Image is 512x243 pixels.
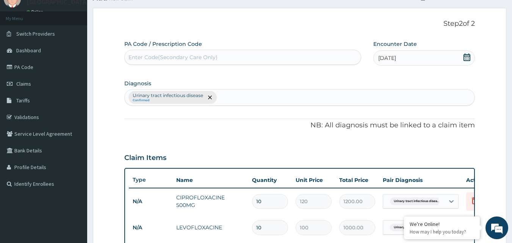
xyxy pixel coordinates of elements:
span: Tariffs [16,97,30,104]
label: Diagnosis [124,80,151,87]
span: [DATE] [378,54,396,62]
textarea: Type your message and hit 'Enter' [4,162,144,189]
th: Name [172,172,248,188]
span: Urinary tract infectious disea... [390,224,443,231]
th: Actions [462,172,500,188]
span: Dashboard [16,47,41,54]
th: Unit Price [292,172,335,188]
td: LEVOFLOXACINE [172,220,248,235]
span: Claims [16,80,31,87]
p: Urinary tract infectious disease [133,92,203,99]
th: Total Price [335,172,379,188]
div: Chat with us now [39,42,127,52]
span: remove selection option [207,94,213,101]
img: d_794563401_company_1708531726252_794563401 [14,38,31,57]
p: NB: All diagnosis must be linked to a claim item [124,121,475,130]
div: Minimize live chat window [124,4,142,22]
h3: Claim Items [124,154,166,162]
th: Pair Diagnosis [379,172,462,188]
div: Enter Code(Secondary Care Only) [128,53,218,61]
span: We're online! [44,73,105,150]
small: Confirmed [133,99,203,102]
label: PA Code / Prescription Code [124,40,202,48]
p: How may I help you today? [410,229,474,235]
span: Switch Providers [16,30,55,37]
td: CIPROFLOXACINE 500MG [172,190,248,213]
td: N/A [129,194,172,209]
a: Online [27,9,45,14]
th: Type [129,173,172,187]
label: Encounter Date [373,40,417,48]
td: N/A [129,221,172,235]
div: We're Online! [410,221,474,227]
p: Step 2 of 2 [124,20,475,28]
th: Quantity [248,172,292,188]
span: Urinary tract infectious disea... [390,198,443,205]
